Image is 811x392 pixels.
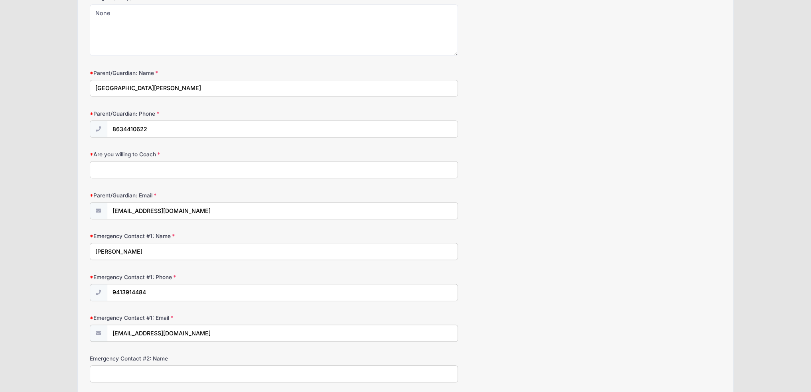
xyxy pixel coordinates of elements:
label: Are you willing to Coach [90,150,300,158]
label: Emergency Contact #1: Email [90,314,300,322]
label: Emergency Contact #1: Phone [90,273,300,281]
label: Parent/Guardian: Email [90,191,300,199]
label: Parent/Guardian: Name [90,69,300,77]
textarea: None [90,4,458,56]
input: email@email.com [107,202,458,219]
input: email@email.com [107,325,458,342]
label: Parent/Guardian: Phone [90,110,300,118]
label: Emergency Contact #2: Name [90,355,300,362]
label: Emergency Contact #1: Name [90,232,300,240]
input: (xxx) xxx-xxxx [107,284,458,301]
input: (xxx) xxx-xxxx [107,120,458,138]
